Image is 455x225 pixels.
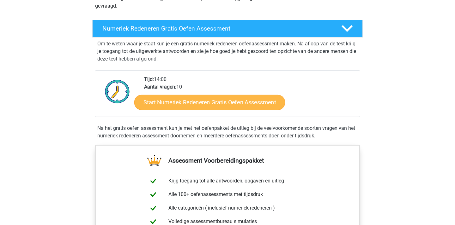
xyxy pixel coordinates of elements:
[139,76,360,117] div: 14:00 10
[144,76,154,82] b: Tijd:
[97,40,358,63] p: Om te weten waar je staat kun je een gratis numeriek redeneren oefenassessment maken. Na afloop v...
[134,95,285,110] a: Start Numeriek Redeneren Gratis Oefen Assessment
[90,20,365,37] a: Numeriek Redeneren Gratis Oefen Assessment
[101,76,133,107] img: Klok
[144,84,176,90] b: Aantal vragen:
[102,25,331,32] h4: Numeriek Redeneren Gratis Oefen Assessment
[95,124,360,140] div: Na het gratis oefen assessment kun je met het oefenpakket de uitleg bij de veelvoorkomende soorte...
